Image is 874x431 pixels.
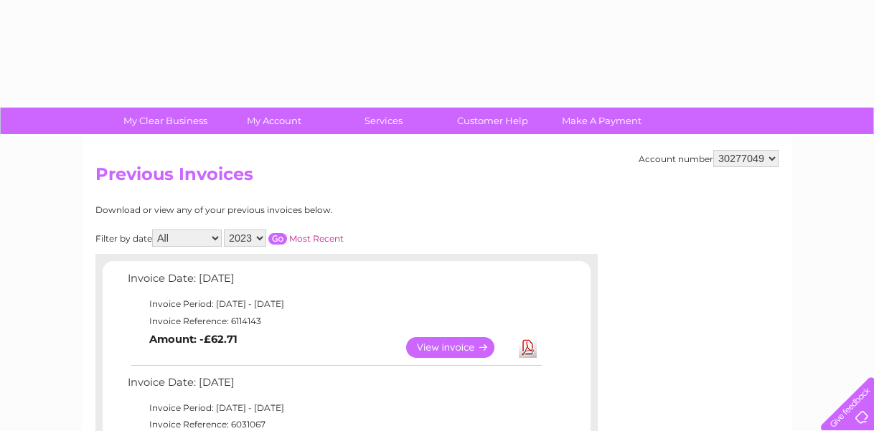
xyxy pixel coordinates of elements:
div: Account number [639,150,779,167]
a: My Clear Business [106,108,225,134]
a: Most Recent [289,233,344,244]
a: Customer Help [433,108,552,134]
b: Amount: -£62.71 [149,333,238,346]
td: Invoice Period: [DATE] - [DATE] [124,295,544,313]
a: Services [324,108,443,134]
a: Download [519,337,537,358]
a: My Account [215,108,334,134]
h2: Previous Invoices [95,164,779,191]
td: Invoice Date: [DATE] [124,373,544,399]
td: Invoice Date: [DATE] [124,269,544,295]
td: Invoice Period: [DATE] - [DATE] [124,399,544,417]
div: Filter by date [95,229,472,247]
a: View [406,337,512,358]
div: Download or view any of your previous invoices below. [95,205,472,215]
td: Invoice Reference: 6114143 [124,313,544,330]
a: Make A Payment [542,108,661,134]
